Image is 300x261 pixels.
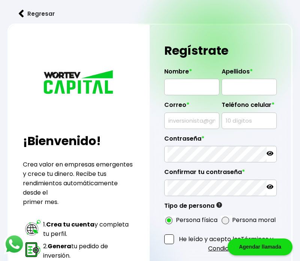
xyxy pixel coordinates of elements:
[24,241,42,258] img: paso 2
[24,219,42,237] img: paso 1
[4,234,25,255] img: logos_whatsapp-icon.242b2217.svg
[208,235,273,253] a: Términos y Condiciones
[19,10,24,18] img: flecha izquierda
[46,220,94,229] strong: Crea tu cuenta
[23,132,136,150] h2: ¡Bienvenido!
[222,101,277,112] label: Teléfono celular
[7,4,292,24] a: flecha izquierdaRegresar
[164,39,277,62] h1: Regístrate
[232,215,276,225] label: Persona moral
[176,215,217,225] label: Persona física
[43,219,135,240] td: 1. y completa tu perfil.
[228,238,292,255] div: Agendar llamada
[168,113,216,129] input: inversionista@gmail.com
[164,68,219,79] label: Nombre
[164,135,277,146] label: Contraseña
[164,101,219,112] label: Correo
[48,242,71,250] strong: Genera
[216,202,222,208] img: gfR76cHglkPwleuBLjWdxeZVvX9Wp6JBDmjRYY8JYDQn16A2ICN00zLTgIroGa6qie5tIuWH7V3AapTKqzv+oMZsGfMUqL5JM...
[175,234,277,253] p: He leído y acepto los
[164,202,222,213] label: Tipo de persona
[225,113,273,129] input: 10 dígitos
[7,4,66,24] button: Regresar
[23,160,136,207] p: Crea valor en empresas emergentes y crece tu dinero. Recibe tus rendimientos automáticamente desd...
[164,168,277,180] label: Confirmar tu contraseña
[222,68,277,79] label: Apellidos
[42,69,117,97] img: logo_wortev_capital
